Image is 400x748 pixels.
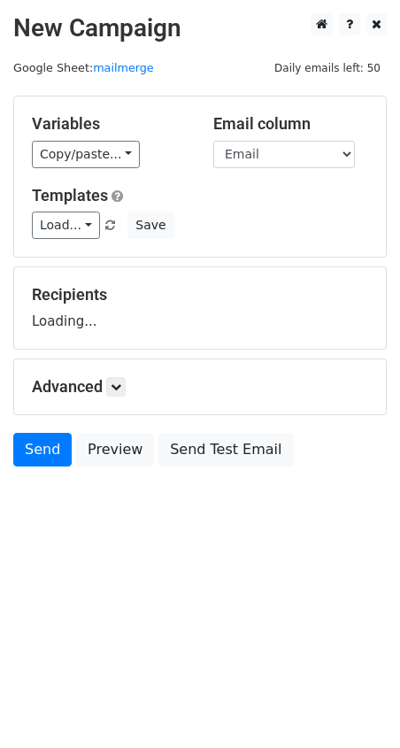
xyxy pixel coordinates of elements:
[32,212,100,239] a: Load...
[32,186,108,204] a: Templates
[32,141,140,168] a: Copy/paste...
[13,13,387,43] h2: New Campaign
[32,114,187,134] h5: Variables
[13,433,72,467] a: Send
[268,58,387,78] span: Daily emails left: 50
[76,433,154,467] a: Preview
[213,114,368,134] h5: Email column
[32,377,368,397] h5: Advanced
[158,433,293,467] a: Send Test Email
[32,285,368,331] div: Loading...
[268,61,387,74] a: Daily emails left: 50
[13,61,154,74] small: Google Sheet:
[32,285,368,305] h5: Recipients
[127,212,173,239] button: Save
[93,61,154,74] a: mailmerge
